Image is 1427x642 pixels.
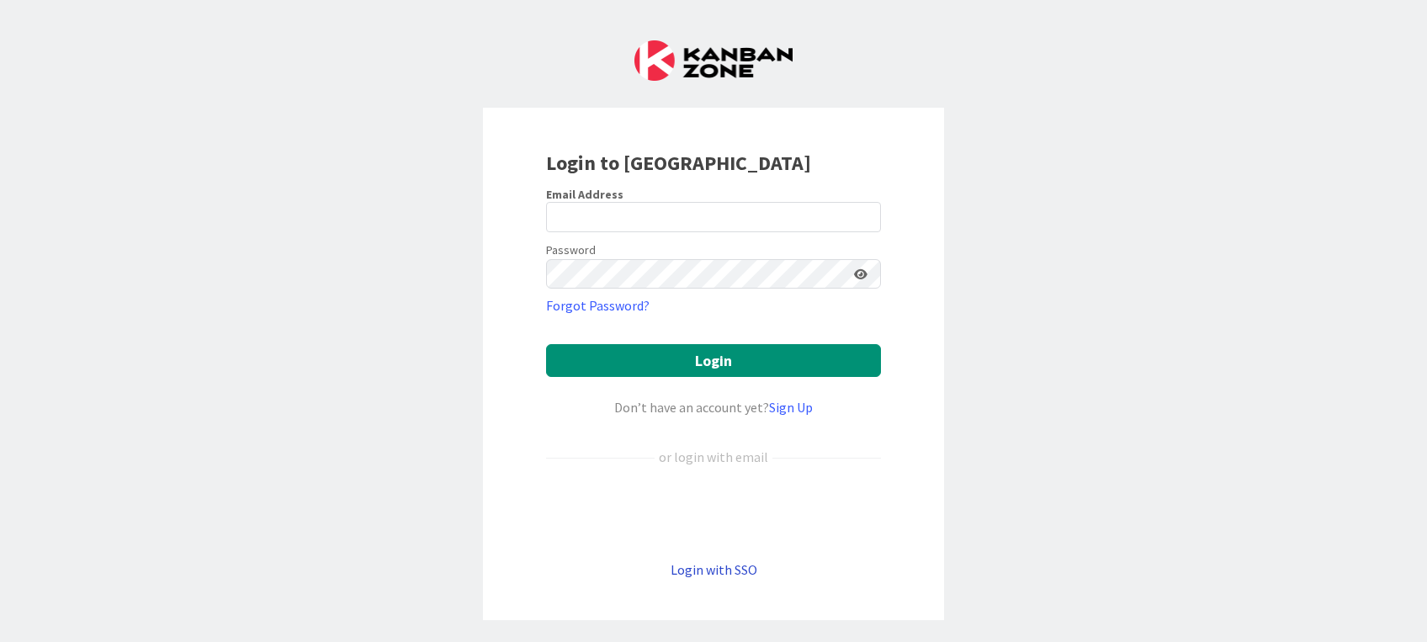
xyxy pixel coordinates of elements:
[546,295,650,316] a: Forgot Password?
[546,344,881,377] button: Login
[634,40,793,81] img: Kanban Zone
[671,561,757,578] a: Login with SSO
[546,241,596,259] label: Password
[538,495,889,532] iframe: Sign in with Google Button
[546,187,623,202] label: Email Address
[546,397,881,417] div: Don’t have an account yet?
[655,447,772,467] div: or login with email
[769,399,813,416] a: Sign Up
[546,150,811,176] b: Login to [GEOGRAPHIC_DATA]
